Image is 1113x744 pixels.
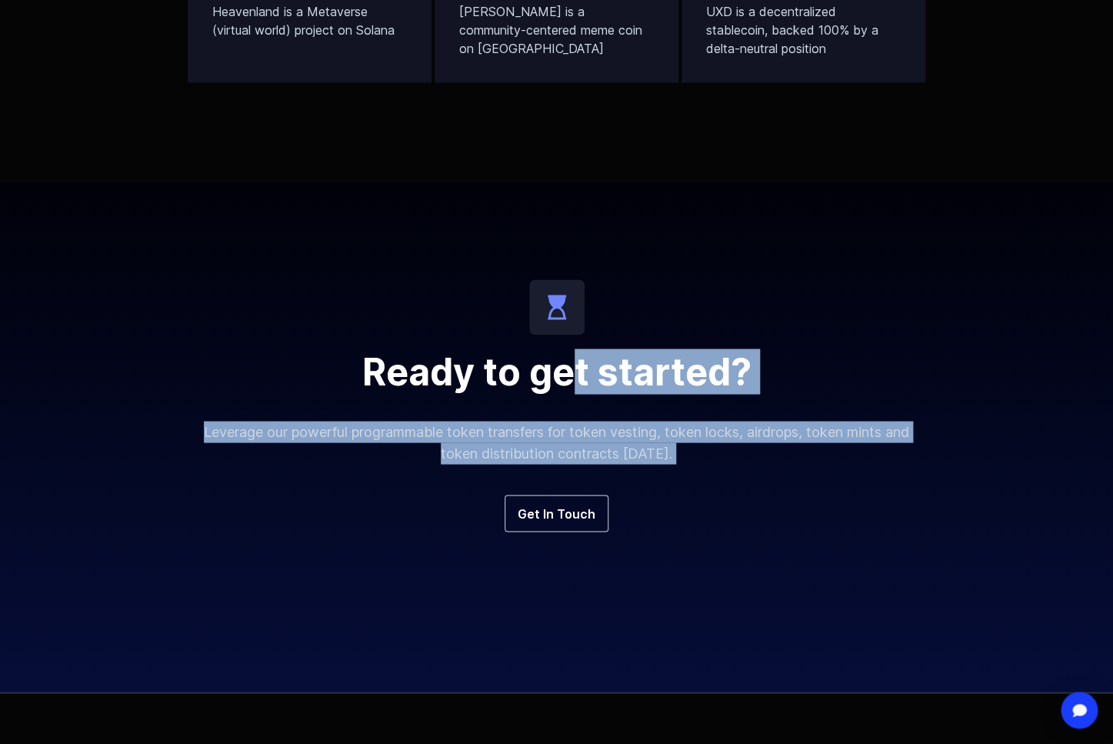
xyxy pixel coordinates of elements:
[212,2,407,39] p: Heavenland is a Metaverse (virtual world) project on Solana
[459,2,654,58] p: [PERSON_NAME] is a community-centered meme coin on [GEOGRAPHIC_DATA]
[706,2,901,58] p: UXD is a decentralized stablecoin, backed 100% by a delta-neutral position
[188,353,926,390] h2: Ready to get started?
[1061,692,1098,729] div: Open Intercom Messenger
[529,279,585,335] img: icon
[505,495,608,532] a: Get In Touch
[188,421,926,464] p: Leverage our powerful programmable token transfers for token vesting, token locks, airdrops, toke...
